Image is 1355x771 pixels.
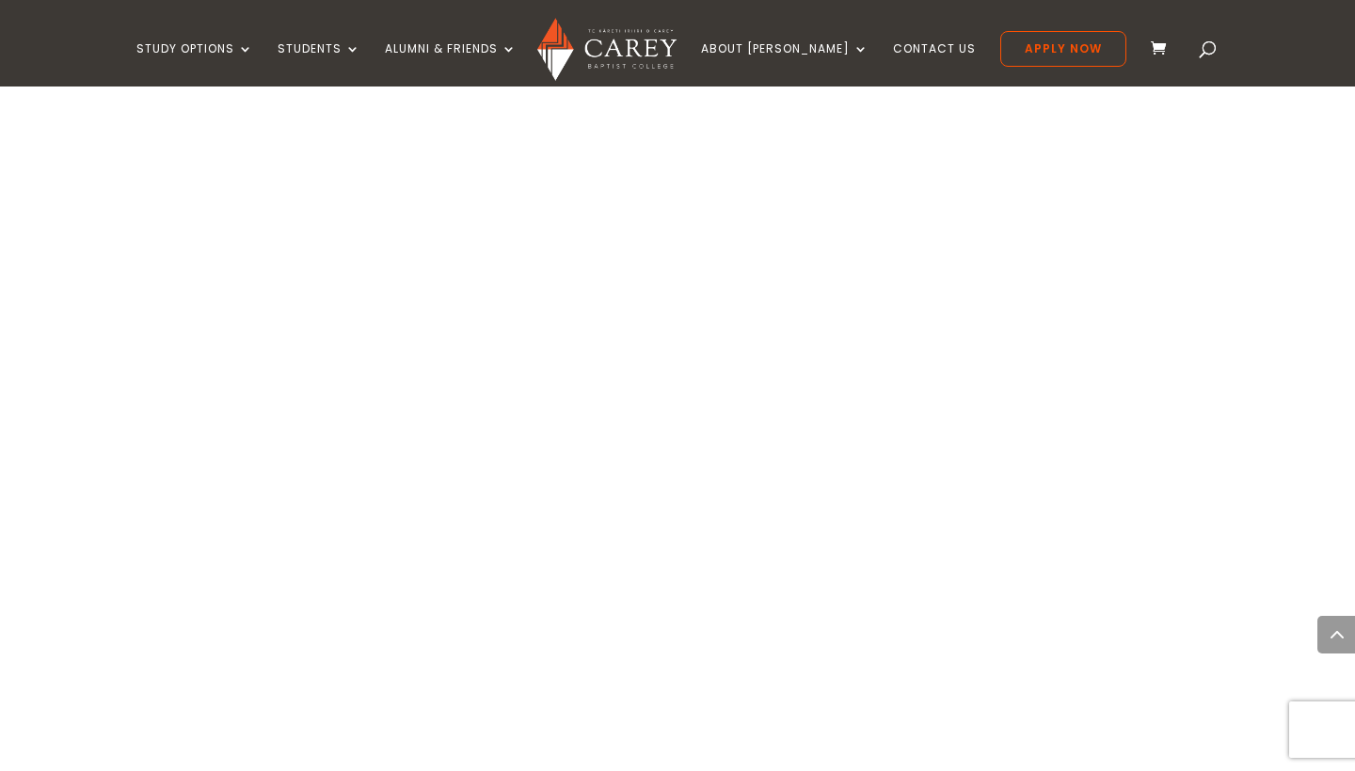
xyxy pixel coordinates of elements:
[893,42,976,87] a: Contact Us
[136,42,253,87] a: Study Options
[537,18,676,81] img: Carey Baptist College
[385,42,517,87] a: Alumni & Friends
[701,42,869,87] a: About [PERSON_NAME]
[278,42,360,87] a: Students
[1000,31,1126,67] a: Apply Now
